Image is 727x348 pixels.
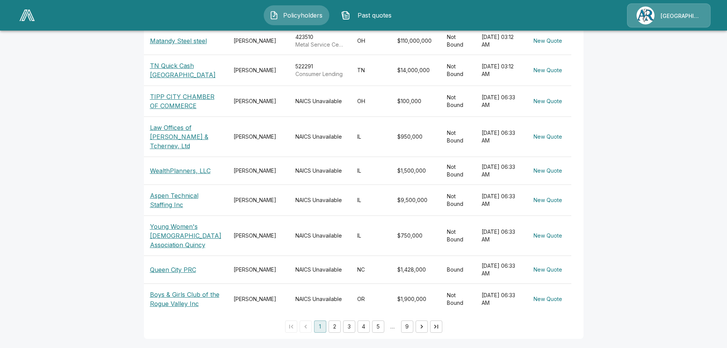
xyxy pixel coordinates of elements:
td: [DATE] 06:33 AM [476,86,524,117]
td: [DATE] 06:33 AM [476,157,524,185]
td: IL [351,185,391,216]
button: New Quote [530,94,565,108]
td: $110,000,000 [391,27,441,55]
img: AA Logo [19,10,35,21]
button: Past quotes IconPast quotes [335,5,401,25]
button: New Quote [530,164,565,178]
p: Boys & Girls Club of the Rogue Valley Inc [150,290,221,308]
td: TN [351,55,391,86]
button: Go to page 3 [343,320,355,333]
p: Law Offices of [PERSON_NAME] & Tchernev, Ltd [150,123,221,151]
td: $1,428,000 [391,256,441,284]
button: New Quote [530,63,565,78]
td: [DATE] 06:33 AM [476,284,524,315]
button: New Quote [530,263,565,277]
p: Consumer Lending [295,70,345,78]
td: Not Bound [441,157,476,185]
div: [PERSON_NAME] [234,133,283,141]
td: IL [351,157,391,185]
button: New Quote [530,130,565,144]
td: $750,000 [391,216,441,256]
button: Go to page 5 [372,320,384,333]
button: Go to page 9 [401,320,413,333]
div: 423510 [295,33,345,49]
div: [PERSON_NAME] [234,196,283,204]
td: NAICS Unavailable [289,117,351,157]
button: Go to next page [416,320,428,333]
td: Not Bound [441,284,476,315]
td: OH [351,86,391,117]
td: Not Bound [441,27,476,55]
img: Past quotes Icon [341,11,350,20]
div: [PERSON_NAME] [234,167,283,175]
td: [DATE] 06:33 AM [476,117,524,157]
button: page 1 [314,320,326,333]
button: Policyholders IconPolicyholders [264,5,329,25]
td: $1,900,000 [391,284,441,315]
td: $9,500,000 [391,185,441,216]
td: Not Bound [441,86,476,117]
p: Matandy Steel steel [150,36,207,45]
p: Queen City PRC [150,265,196,274]
td: $950,000 [391,117,441,157]
td: [DATE] 03:12 AM [476,27,524,55]
td: [DATE] 06:33 AM [476,185,524,216]
td: Not Bound [441,55,476,86]
td: NAICS Unavailable [289,157,351,185]
p: Aspen Technical Staffing Inc [150,191,221,209]
nav: pagination navigation [284,320,443,333]
span: Policyholders [282,11,324,20]
div: [PERSON_NAME] [234,66,283,74]
td: IL [351,117,391,157]
button: New Quote [530,292,565,306]
div: [PERSON_NAME] [234,295,283,303]
td: NAICS Unavailable [289,185,351,216]
p: TIPP CITY CHAMBER OF COMMERCE [150,92,221,110]
td: [DATE] 06:33 AM [476,256,524,284]
div: … [387,323,399,330]
div: [PERSON_NAME] [234,232,283,240]
p: WealthPlanners, LLC [150,166,211,175]
p: TN Quick Cash [GEOGRAPHIC_DATA] [150,61,221,79]
td: NC [351,256,391,284]
td: NAICS Unavailable [289,284,351,315]
p: Metal Service Centers and Other Metal Merchant Wholesalers [295,41,345,49]
td: $14,000,000 [391,55,441,86]
td: Not Bound [441,185,476,216]
td: [DATE] 03:12 AM [476,55,524,86]
td: $100,000 [391,86,441,117]
p: Young Women's [DEMOGRAPHIC_DATA] Association Quincy [150,222,221,249]
td: Bound [441,256,476,284]
td: [DATE] 06:33 AM [476,216,524,256]
button: New Quote [530,229,565,243]
div: 522291 [295,63,345,78]
td: NAICS Unavailable [289,86,351,117]
button: Go to last page [430,320,442,333]
td: IL [351,216,391,256]
td: $1,500,000 [391,157,441,185]
div: [PERSON_NAME] [234,266,283,274]
button: New Quote [530,34,565,48]
td: Not Bound [441,216,476,256]
span: Past quotes [353,11,395,20]
div: [PERSON_NAME] [234,37,283,45]
td: OR [351,284,391,315]
div: [PERSON_NAME] [234,97,283,105]
button: Go to page 4 [358,320,370,333]
button: Go to page 2 [329,320,341,333]
td: OH [351,27,391,55]
td: NAICS Unavailable [289,216,351,256]
td: NAICS Unavailable [289,256,351,284]
button: New Quote [530,193,565,207]
td: Not Bound [441,117,476,157]
img: Policyholders Icon [269,11,279,20]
